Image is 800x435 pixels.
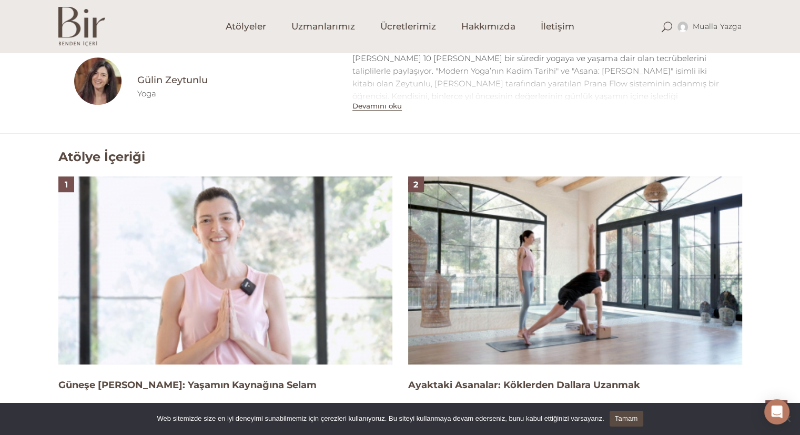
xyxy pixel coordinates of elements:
[764,399,789,424] div: Open Intercom Messenger
[413,180,418,190] span: 2
[58,150,145,165] h2: Atölye İçeriği
[461,21,515,33] span: Hakkımızda
[408,379,742,392] h4: Ayaktaki Asanalar: Köklerden Dallara Uzanmak
[226,21,266,33] span: Atölyeler
[137,74,337,87] a: Gülin Zeytunlu
[58,379,392,392] h4: Güneşe [PERSON_NAME]: Yaşamın Kaynağına Selam
[610,411,643,427] a: Tamam
[541,21,574,33] span: İletişim
[137,88,156,98] a: Yoga
[157,413,604,424] span: Web sitemizde size en iyi deneyimi sunabilmemiz için çerezleri kullanıyoruz. Bu siteyi kullanmaya...
[74,57,121,105] img: profilgulin3-100x100.jpg
[65,180,68,190] span: 1
[352,102,402,111] button: Devamını oku
[291,21,355,33] span: Uzmanlarımız
[380,21,436,33] span: Ücretlerimiz
[693,22,742,31] span: Mualla Yazga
